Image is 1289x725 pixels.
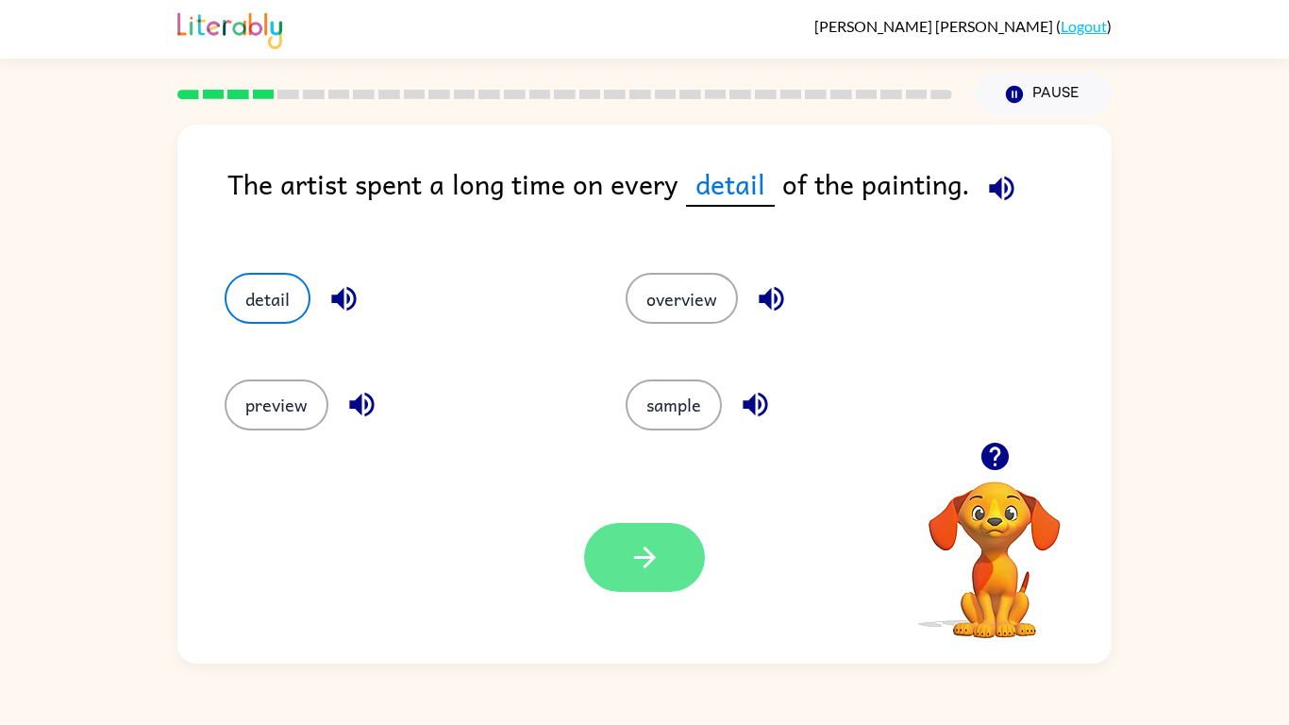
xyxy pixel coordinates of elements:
[975,73,1112,116] button: Pause
[814,17,1056,35] span: [PERSON_NAME] [PERSON_NAME]
[225,379,328,430] button: preview
[227,162,1112,235] div: The artist spent a long time on every of the painting.
[686,162,775,207] span: detail
[626,273,738,324] button: overview
[900,452,1089,641] video: Your browser must support playing .mp4 files to use Literably. Please try using another browser.
[1061,17,1107,35] a: Logout
[177,8,282,49] img: Literably
[814,17,1112,35] div: ( )
[626,379,722,430] button: sample
[225,273,310,324] button: detail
